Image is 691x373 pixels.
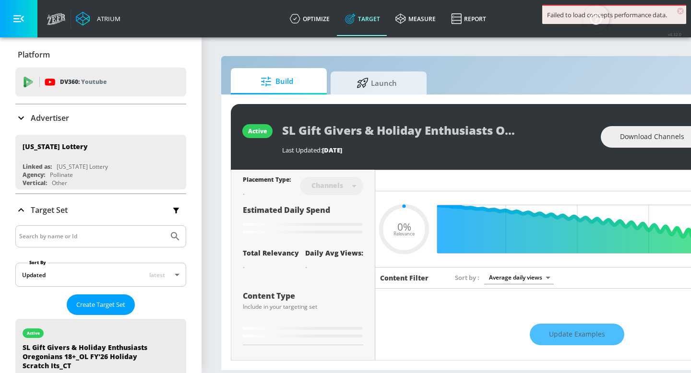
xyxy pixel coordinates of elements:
div: Average daily views [484,271,554,284]
div: DV360: Youtube [15,68,186,96]
div: active [27,331,40,336]
a: Target [337,1,388,36]
span: Launch [340,71,413,94]
div: Daily Avg Views: [305,248,363,257]
div: Updated [22,271,46,279]
p: Target Set [31,205,68,215]
div: [US_STATE] Lottery [57,163,108,171]
span: Build [240,70,313,93]
span: latest [149,271,165,279]
a: measure [388,1,443,36]
div: Atrium [93,14,120,23]
a: optimize [282,1,337,36]
label: Sort By [27,259,48,266]
div: active [248,127,267,135]
div: Vertical: [23,179,47,187]
h6: Content Filter [380,273,429,282]
div: Advertiser [15,105,186,131]
div: [US_STATE] LotteryLinked as:[US_STATE] LotteryAgency:PollinateVertical:Other [15,135,186,189]
a: Atrium [76,12,120,26]
div: Agency: [23,171,45,179]
span: Create Target Set [76,299,125,310]
span: Sort by [455,273,479,282]
span: Download Channels [620,131,684,143]
button: Open Resource Center [583,5,609,32]
div: Pollinate [50,171,73,179]
p: Advertiser [31,113,69,123]
a: Report [443,1,494,36]
p: Platform [18,49,50,60]
div: Failed to load concepts performance data. [547,11,681,19]
span: Relevance [393,232,415,236]
p: DV360: [60,77,107,87]
div: Other [52,179,67,187]
div: Estimated Daily Spend [243,205,363,237]
span: [DATE] [322,146,342,154]
div: Total Relevancy [243,248,299,257]
button: Create Target Set [67,294,135,315]
div: Include in your targeting set [243,304,363,310]
div: Target Set [15,194,186,226]
span: v 4.32.0 [668,32,681,37]
div: Content Type [243,292,363,300]
div: Linked as: [23,163,52,171]
span: 0% [397,221,411,232]
div: Platform [15,41,186,68]
div: [US_STATE] Lottery [23,142,88,151]
div: Channels [307,181,348,189]
input: Search by name or Id [19,230,165,243]
div: Last Updated: [282,146,591,154]
span: × [677,8,684,14]
p: Youtube [81,77,107,87]
span: Estimated Daily Spend [243,205,330,215]
div: Placement Type: [243,175,291,186]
